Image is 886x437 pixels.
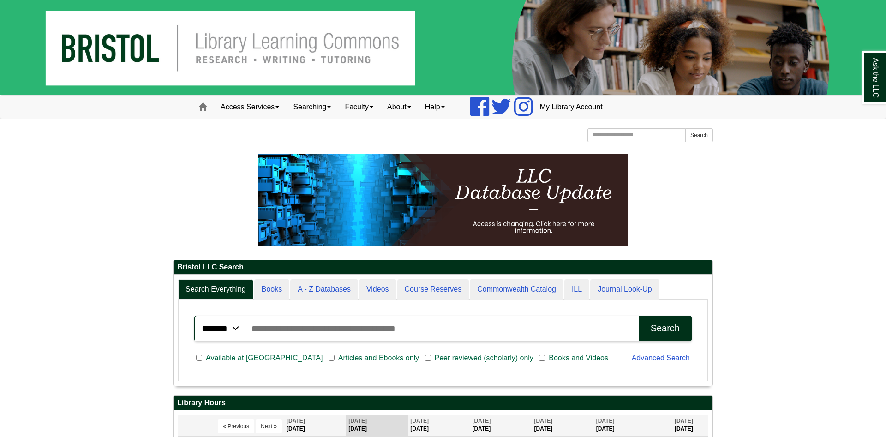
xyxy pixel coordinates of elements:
[335,353,423,364] span: Articles and Ebooks only
[287,418,305,424] span: [DATE]
[685,128,713,142] button: Search
[418,96,452,119] a: Help
[174,260,712,275] h2: Bristol LLC Search
[380,96,418,119] a: About
[256,419,282,433] button: Next »
[408,415,470,436] th: [DATE]
[284,415,346,436] th: [DATE]
[532,415,594,436] th: [DATE]
[632,354,690,362] a: Advanced Search
[675,418,693,424] span: [DATE]
[348,418,367,424] span: [DATE]
[346,415,408,436] th: [DATE]
[338,96,380,119] a: Faculty
[359,279,396,300] a: Videos
[672,415,708,436] th: [DATE]
[178,279,253,300] a: Search Everything
[202,353,326,364] span: Available at [GEOGRAPHIC_DATA]
[174,396,712,410] h2: Library Hours
[196,354,202,362] input: Available at [GEOGRAPHIC_DATA]
[218,419,254,433] button: « Previous
[590,279,659,300] a: Journal Look-Up
[539,354,545,362] input: Books and Videos
[472,418,491,424] span: [DATE]
[410,418,429,424] span: [DATE]
[425,354,431,362] input: Peer reviewed (scholarly) only
[594,415,672,436] th: [DATE]
[564,279,589,300] a: ILL
[651,323,680,334] div: Search
[639,316,692,341] button: Search
[286,96,338,119] a: Searching
[329,354,335,362] input: Articles and Ebooks only
[397,279,469,300] a: Course Reserves
[254,279,289,300] a: Books
[470,415,532,436] th: [DATE]
[290,279,358,300] a: A - Z Databases
[431,353,537,364] span: Peer reviewed (scholarly) only
[545,353,612,364] span: Books and Videos
[258,154,628,246] img: HTML tutorial
[596,418,615,424] span: [DATE]
[470,279,563,300] a: Commonwealth Catalog
[533,96,610,119] a: My Library Account
[214,96,286,119] a: Access Services
[534,418,553,424] span: [DATE]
